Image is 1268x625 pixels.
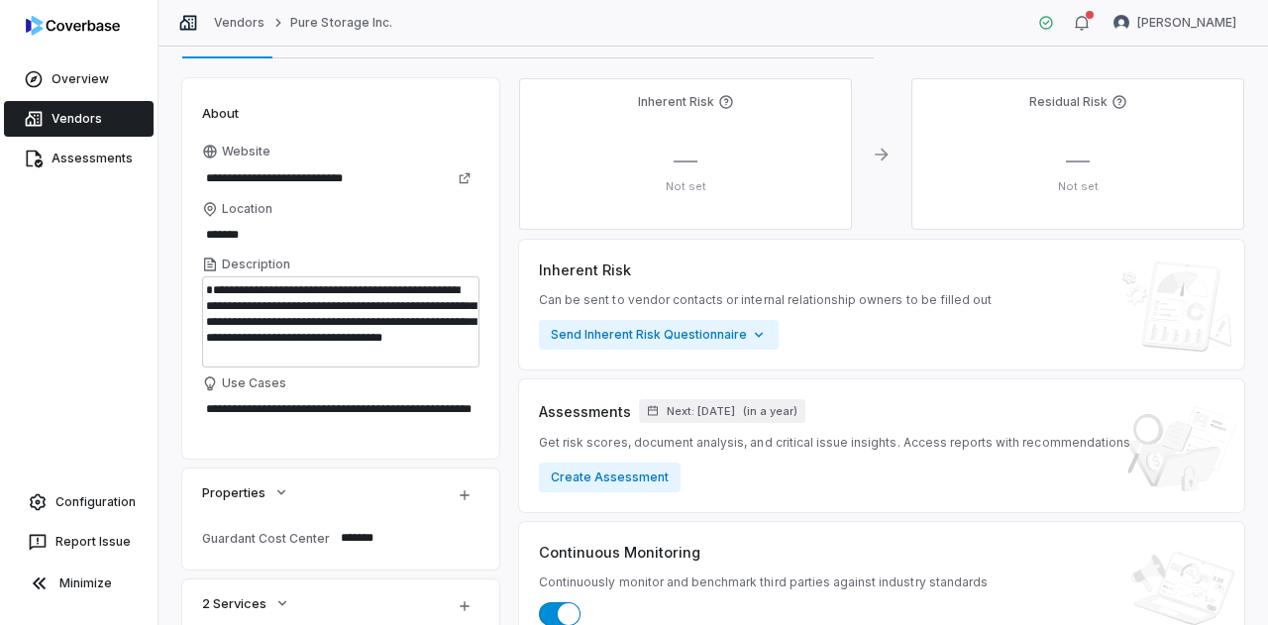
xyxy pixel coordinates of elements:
span: 2 Services [202,594,266,612]
span: Website [222,144,270,159]
button: Report Issue [8,524,150,560]
button: Minimize [8,564,150,603]
img: logo-D7KZi-bG.svg [26,16,120,36]
span: About [202,104,239,122]
span: Inherent Risk [539,260,631,280]
span: — [1066,146,1090,174]
span: ( in a year ) [743,404,797,419]
button: Properties [196,474,295,510]
p: Not set [927,179,1228,194]
h4: Inherent Risk [638,94,714,110]
span: Use Cases [222,375,286,391]
button: Create Assessment [539,463,681,492]
a: Vendors [4,101,154,137]
span: Next: [DATE] [667,404,735,419]
h4: Residual Risk [1029,94,1108,110]
span: Can be sent to vendor contacts or internal relationship owners to be filled out [539,292,992,308]
a: Pure Storage Inc. [290,15,392,31]
p: Not set [535,179,836,194]
img: Jesse Nord avatar [1113,15,1129,31]
button: Jesse Nord avatar[PERSON_NAME] [1102,8,1248,38]
span: Get risk scores, document analysis, and critical issue insights. Access reports with recommendations [539,435,1130,451]
button: Next: [DATE](in a year) [639,399,805,423]
span: Properties [202,483,265,501]
textarea: Use Cases [202,395,479,439]
div: Guardant Cost Center [202,531,333,546]
a: Overview [4,61,154,97]
span: Assessments [539,401,631,422]
textarea: Description [202,276,479,367]
span: Continuously monitor and benchmark third parties against industry standards [539,574,988,590]
span: [PERSON_NAME] [1137,15,1236,31]
span: Description [222,257,290,272]
a: Assessments [4,141,154,176]
button: 2 Services [196,585,296,621]
a: Configuration [8,484,150,520]
span: — [674,146,697,174]
a: Vendors [214,15,264,31]
button: Send Inherent Risk Questionnaire [539,320,779,350]
input: Location [202,221,479,249]
span: Location [222,201,272,217]
input: Website [202,164,446,192]
span: Continuous Monitoring [539,542,700,563]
